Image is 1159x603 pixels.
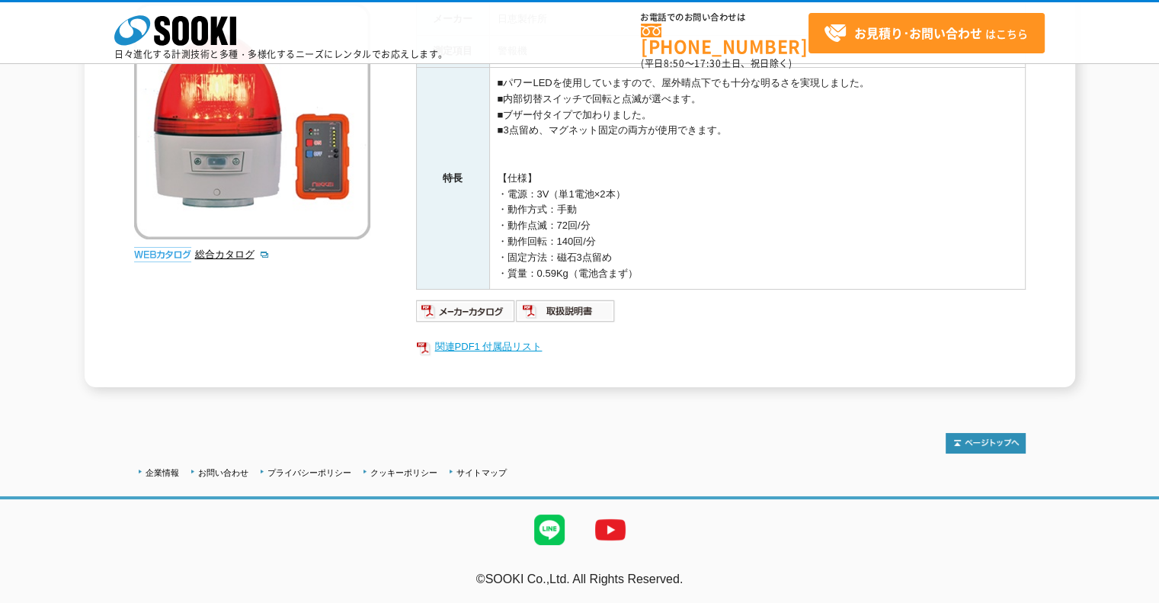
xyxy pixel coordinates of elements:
a: テストMail [1100,589,1159,601]
a: メーカーカタログ [416,310,516,321]
a: 取扱説明書 [516,310,616,321]
a: 関連PDF1 付属品リスト [416,337,1026,357]
img: トップページへ [946,433,1026,454]
img: YouTube [580,499,641,560]
span: 8:50 [664,56,685,70]
a: [PHONE_NUMBER] [641,24,808,55]
p: 日々進化する計測技術と多種・多様化するニーズにレンタルでお応えします。 [114,50,448,59]
th: 特長 [416,67,489,289]
a: 総合カタログ [195,249,270,260]
img: 無線式回転灯(ブザー付） VK11B-003BR/RD [134,3,370,239]
a: クッキーポリシー [370,468,437,477]
a: お見積り･お問い合わせはこちら [808,13,1045,53]
span: はこちら [824,22,1028,45]
img: 取扱説明書 [516,299,616,323]
span: (平日 ～ 土日、祝日除く) [641,56,792,70]
img: LINE [519,499,580,560]
span: 17:30 [694,56,722,70]
strong: お見積り･お問い合わせ [854,24,982,42]
a: プライバシーポリシー [267,468,351,477]
img: メーカーカタログ [416,299,516,323]
span: お電話でのお問い合わせは [641,13,808,22]
a: お問い合わせ [198,468,248,477]
a: サイトマップ [456,468,507,477]
img: webカタログ [134,247,191,262]
td: ■パワーLEDを使用していますので、屋外晴点下でも十分な明るさを実現しました。 ■内部切替スイッチで回転と点滅が選べます。 ■ブザー付タイプで加わりました。 ■3点留め、マグネット固定の両方が使... [489,67,1025,289]
a: 企業情報 [146,468,179,477]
